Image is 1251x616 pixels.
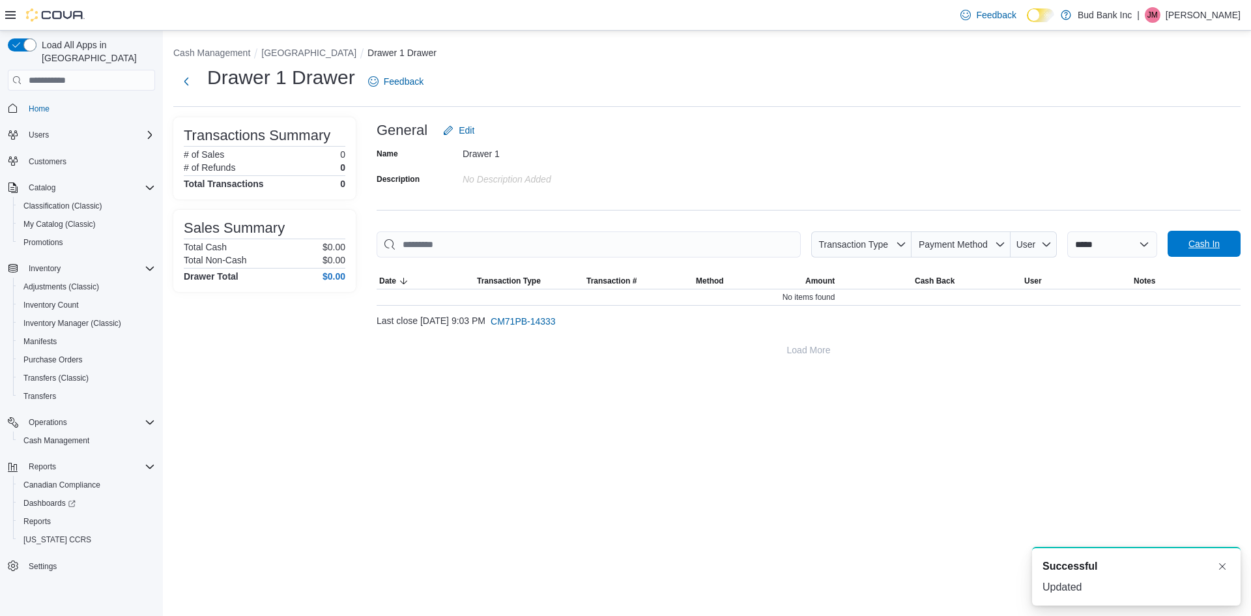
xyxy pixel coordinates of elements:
[29,130,49,140] span: Users
[696,276,724,286] span: Method
[18,389,155,404] span: Transfers
[693,273,803,289] button: Method
[13,314,160,332] button: Inventory Manager (Classic)
[787,344,831,357] span: Load More
[23,180,61,196] button: Catalog
[23,480,100,490] span: Canadian Compliance
[377,174,420,184] label: Description
[1137,7,1140,23] p: |
[184,162,235,173] h6: # of Refunds
[23,391,56,402] span: Transfers
[3,557,160,576] button: Settings
[23,101,55,117] a: Home
[18,433,94,448] a: Cash Management
[1134,276,1155,286] span: Notes
[23,355,83,365] span: Purchase Orders
[173,48,250,58] button: Cash Management
[23,201,102,211] span: Classification (Classic)
[377,123,427,138] h3: General
[18,334,155,349] span: Manifests
[584,273,693,289] button: Transaction #
[976,8,1016,22] span: Feedback
[1147,7,1158,23] span: JM
[377,273,474,289] button: Date
[23,373,89,383] span: Transfers (Classic)
[811,231,912,257] button: Transaction Type
[29,263,61,274] span: Inventory
[1131,273,1241,289] button: Notes
[459,124,474,137] span: Edit
[1215,559,1230,574] button: Dismiss toast
[474,273,584,289] button: Transaction Type
[23,435,89,446] span: Cash Management
[463,143,637,159] div: Drawer 1
[207,65,355,91] h1: Drawer 1 Drawer
[184,242,227,252] h6: Total Cash
[18,334,62,349] a: Manifests
[13,351,160,369] button: Purchase Orders
[18,477,155,493] span: Canadian Compliance
[323,271,345,282] h4: $0.00
[340,162,345,173] p: 0
[18,297,84,313] a: Inventory Count
[23,154,72,169] a: Customers
[438,117,480,143] button: Edit
[23,237,63,248] span: Promotions
[915,276,955,286] span: Cash Back
[13,476,160,494] button: Canadian Compliance
[29,561,57,572] span: Settings
[184,271,238,282] h4: Drawer Total
[340,149,345,160] p: 0
[586,276,637,286] span: Transaction #
[1042,559,1230,574] div: Notification
[261,48,356,58] button: [GEOGRAPHIC_DATA]
[3,458,160,476] button: Reports
[13,278,160,296] button: Adjustments (Classic)
[18,297,155,313] span: Inventory Count
[323,242,345,252] p: $0.00
[1027,8,1054,22] input: Dark Mode
[29,417,67,428] span: Operations
[173,68,199,95] button: Next
[13,296,160,314] button: Inventory Count
[3,259,160,278] button: Inventory
[1168,231,1241,257] button: Cash In
[23,459,155,475] span: Reports
[23,219,96,229] span: My Catalog (Classic)
[491,315,556,328] span: CM71PB-14333
[1145,7,1160,23] div: Jade Marlatt
[23,559,62,574] a: Settings
[3,179,160,197] button: Catalog
[3,152,160,171] button: Customers
[18,532,155,548] span: Washington CCRS
[1166,7,1241,23] p: [PERSON_NAME]
[377,231,801,257] input: This is a search bar. As you type, the results lower in the page will automatically filter.
[13,387,160,405] button: Transfers
[379,276,396,286] span: Date
[23,261,155,276] span: Inventory
[18,235,68,250] a: Promotions
[13,432,160,450] button: Cash Management
[18,315,126,331] a: Inventory Manager (Classic)
[29,183,55,193] span: Catalog
[1078,7,1132,23] p: Bud Bank Inc
[18,477,106,493] a: Canadian Compliance
[23,535,91,545] span: [US_STATE] CCRS
[23,415,72,430] button: Operations
[18,198,155,214] span: Classification (Classic)
[29,156,66,167] span: Customers
[1022,273,1131,289] button: User
[3,126,160,144] button: Users
[18,216,101,232] a: My Catalog (Classic)
[23,516,51,527] span: Reports
[18,198,108,214] a: Classification (Classic)
[18,279,104,295] a: Adjustments (Classic)
[18,370,155,386] span: Transfers (Classic)
[23,415,155,430] span: Operations
[1042,579,1230,595] div: Updated
[1188,237,1220,250] span: Cash In
[463,169,637,184] div: No Description added
[23,282,99,292] span: Adjustments (Classic)
[955,2,1021,28] a: Feedback
[919,239,988,250] span: Payment Method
